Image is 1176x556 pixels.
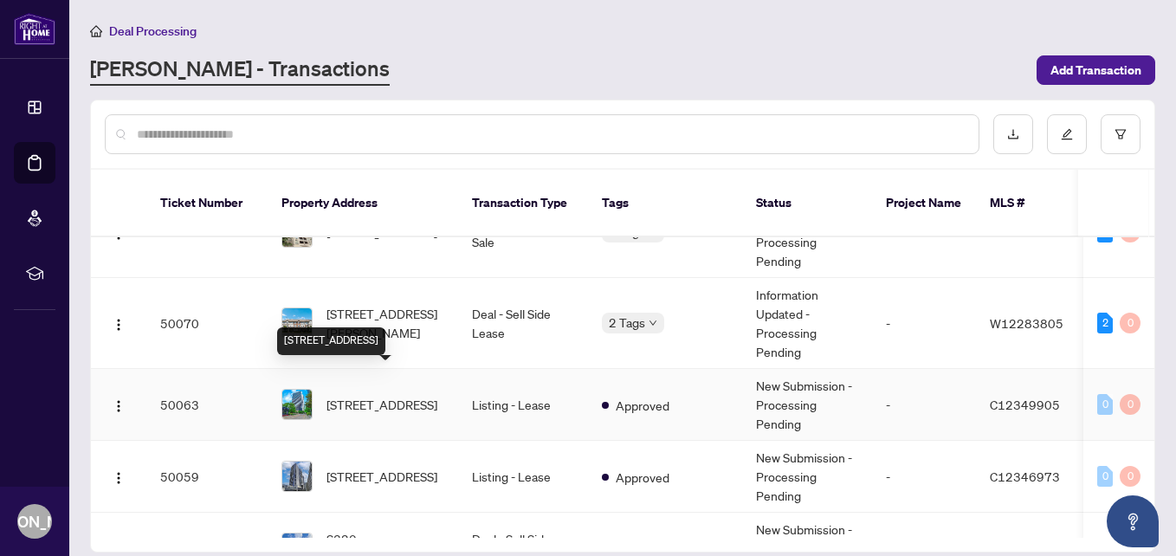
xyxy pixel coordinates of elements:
[326,304,444,342] span: [STREET_ADDRESS][PERSON_NAME]
[14,13,55,45] img: logo
[1120,466,1140,487] div: 0
[872,369,976,441] td: -
[616,468,669,487] span: Approved
[268,170,458,237] th: Property Address
[105,309,132,337] button: Logo
[1120,313,1140,333] div: 0
[458,278,588,369] td: Deal - Sell Side Lease
[105,391,132,418] button: Logo
[1037,55,1155,85] button: Add Transaction
[1050,56,1141,84] span: Add Transaction
[1047,114,1087,154] button: edit
[976,170,1080,237] th: MLS #
[609,313,645,333] span: 2 Tags
[990,315,1063,331] span: W12283805
[326,467,437,486] span: [STREET_ADDRESS]
[90,55,390,86] a: [PERSON_NAME] - Transactions
[146,278,268,369] td: 50070
[90,25,102,37] span: home
[326,395,437,414] span: [STREET_ADDRESS]
[1115,128,1127,140] span: filter
[872,441,976,513] td: -
[1107,495,1159,547] button: Open asap
[146,441,268,513] td: 50059
[588,170,742,237] th: Tags
[1120,394,1140,415] div: 0
[1061,128,1073,140] span: edit
[277,327,385,355] div: [STREET_ADDRESS]
[742,441,872,513] td: New Submission - Processing Pending
[112,399,126,413] img: Logo
[458,369,588,441] td: Listing - Lease
[990,397,1060,412] span: C12349905
[742,369,872,441] td: New Submission - Processing Pending
[742,170,872,237] th: Status
[282,390,312,419] img: thumbnail-img
[990,469,1060,484] span: C12346973
[1101,114,1140,154] button: filter
[616,396,669,415] span: Approved
[872,278,976,369] td: -
[458,441,588,513] td: Listing - Lease
[1097,466,1113,487] div: 0
[282,462,312,491] img: thumbnail-img
[282,308,312,338] img: thumbnail-img
[105,462,132,490] button: Logo
[993,114,1033,154] button: download
[112,318,126,332] img: Logo
[112,471,126,485] img: Logo
[146,170,268,237] th: Ticket Number
[649,319,657,327] span: down
[1097,394,1113,415] div: 0
[872,170,976,237] th: Project Name
[742,278,872,369] td: Information Updated - Processing Pending
[109,23,197,39] span: Deal Processing
[1007,128,1019,140] span: download
[1097,313,1113,333] div: 2
[458,170,588,237] th: Transaction Type
[146,369,268,441] td: 50063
